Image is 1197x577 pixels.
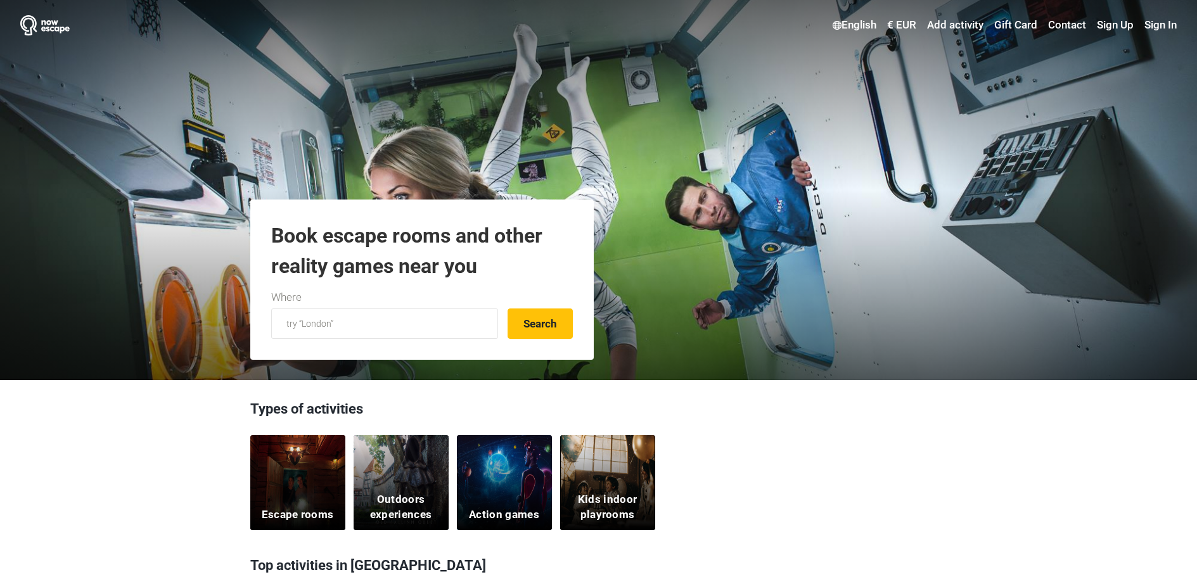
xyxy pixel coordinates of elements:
[884,14,919,37] a: € EUR
[829,14,880,37] a: English
[271,308,498,339] input: try “London”
[568,492,647,523] h5: Kids indoor playrooms
[469,507,539,523] h5: Action games
[924,14,987,37] a: Add activity
[560,435,655,530] a: Kids indoor playrooms
[1045,14,1089,37] a: Contact
[20,15,70,35] img: Nowescape logo
[262,507,334,523] h5: Escape rooms
[250,399,947,426] h3: Types of activities
[250,435,345,530] a: Escape rooms
[271,289,302,306] label: Where
[361,492,440,523] h5: Outdoors experiences
[271,220,573,281] h1: Book escape rooms and other reality games near you
[457,435,552,530] a: Action games
[354,435,449,530] a: Outdoors experiences
[1141,14,1177,37] a: Sign In
[1094,14,1137,37] a: Sign Up
[833,21,842,30] img: English
[991,14,1040,37] a: Gift Card
[508,308,573,339] button: Search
